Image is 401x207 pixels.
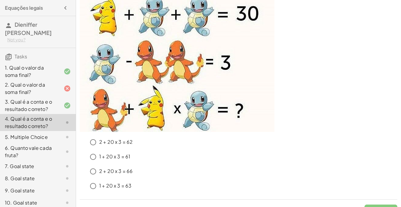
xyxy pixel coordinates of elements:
[64,175,71,182] i: Task not started.
[5,4,43,12] h4: Equações legais
[64,163,71,170] i: Task not started.
[5,133,54,141] div: 5. Multiple Choice
[5,115,54,130] div: 4. Qual é a conta e o resultado correto?
[5,21,52,36] span: Dieniffer [PERSON_NAME]
[5,98,54,113] div: 3. Qual é a conta e o resultado correto?
[64,119,71,126] i: Task not started.
[5,64,54,79] div: 1. Qual o valor da soma final?
[64,133,71,141] i: Task not started.
[5,163,54,170] div: 7. Goal state
[64,199,71,206] i: Task not started.
[64,102,71,109] i: Task finished and correct.
[7,37,71,43] div: Not you?
[5,175,54,182] div: 8. Goal state
[15,53,27,60] span: Tasks
[99,153,130,160] p: 1 + 20 x 3 = 61
[5,199,54,206] div: 10. Goal state
[64,187,71,194] i: Task not started.
[99,139,133,146] p: 2 + 20 x 3 = 62
[99,168,133,175] p: 2 + 20 x 3 = 66
[64,148,71,155] i: Task not started.
[64,68,71,75] i: Task finished and correct.
[64,85,71,92] i: Task finished and incorrect.
[5,81,54,96] div: 2. Qual o valor da soma final?
[99,182,131,189] p: 1 + 20 x 3 = 63
[5,144,54,159] div: 6. Quanto vale cada fruta?
[5,187,54,194] div: 9. Goal state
